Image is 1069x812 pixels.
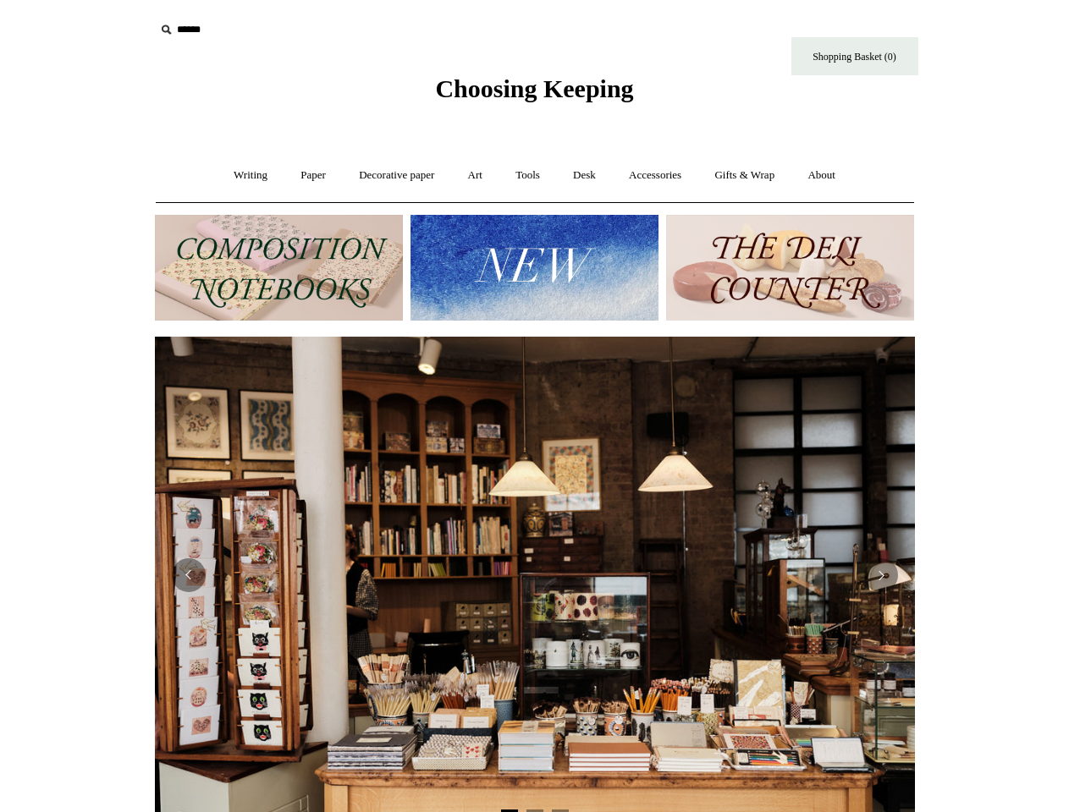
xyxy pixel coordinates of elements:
a: About [792,153,851,198]
a: Shopping Basket (0) [791,37,918,75]
img: New.jpg__PID:f73bdf93-380a-4a35-bcfe-7823039498e1 [411,215,658,321]
a: Desk [558,153,611,198]
a: Art [453,153,498,198]
a: Choosing Keeping [435,88,633,100]
span: Choosing Keeping [435,74,633,102]
a: Paper [285,153,341,198]
a: Tools [500,153,555,198]
button: Next [864,558,898,592]
button: Previous [172,558,206,592]
a: Accessories [614,153,697,198]
a: Gifts & Wrap [699,153,790,198]
a: Decorative paper [344,153,449,198]
a: Writing [218,153,283,198]
img: The Deli Counter [666,215,914,321]
img: 202302 Composition ledgers.jpg__PID:69722ee6-fa44-49dd-a067-31375e5d54ec [155,215,403,321]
